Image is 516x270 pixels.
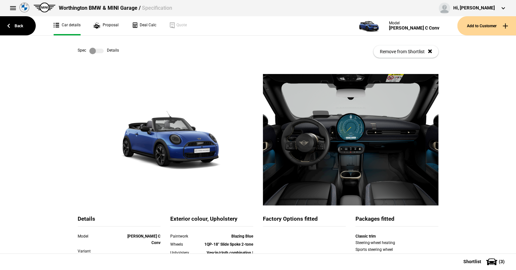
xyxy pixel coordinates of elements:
[170,215,253,227] div: Exterior colour, Upholstery
[170,233,203,239] div: Paintwork
[78,233,127,239] div: Model
[389,25,439,31] div: [PERSON_NAME] C Conv
[78,48,119,54] div: Spec Details
[499,259,505,264] span: ( 3 )
[78,215,161,227] div: Details
[453,5,495,11] div: Hi, [PERSON_NAME]
[19,3,29,12] img: bmw.png
[59,5,172,12] div: Worthington BMW & MINI Garage /
[132,16,156,35] a: Deal Calc
[355,239,438,266] div: Steering-wheel heating Sports steering wheel Classic Trim specific additional items Vescin/cloth ...
[78,248,127,254] div: Variant
[170,250,203,256] div: Upholstery
[94,16,119,35] a: Proposal
[170,241,203,248] div: Wheels
[231,234,253,239] strong: Blazing Blue
[204,242,253,247] strong: 1QP-18" Slide Spoke 2-tone
[33,3,56,12] img: mini.png
[207,251,253,262] strong: Vescin/cloth combination | Black/Blue
[263,215,346,227] div: Factory Options fitted
[373,45,438,58] button: Remove from Shortlist
[54,16,81,35] a: Car details
[142,5,172,11] span: Specification
[454,253,516,270] button: Shortlist(3)
[463,259,481,264] span: Shortlist
[389,21,439,25] div: Model
[355,234,376,239] strong: Classic trim
[127,234,161,245] strong: [PERSON_NAME] C Conv
[457,16,516,35] button: Add to Customer
[355,215,438,227] div: Packages fitted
